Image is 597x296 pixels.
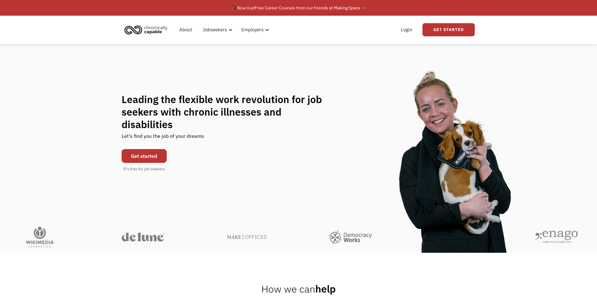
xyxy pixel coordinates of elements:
a: Login [397,20,416,40]
a: home [123,23,172,37]
div: Employers [241,26,264,34]
h2: help [261,283,336,295]
em: Now live! [237,5,255,11]
h1: Leading the flexible work revolution for job seekers with chronic illnesses and disabilities [122,93,334,131]
span: How we can [261,282,315,295]
a: About [175,20,196,40]
a: Get Started [422,23,475,36]
div: It's free for job seekers [123,166,165,172]
div: Employers [238,20,271,40]
div: Jobseekers [203,26,227,34]
img: Chronically Capable logo [123,23,170,37]
div: 🎓 Free Career Courses from our friends at Making Space → [232,4,366,12]
div: Let's find you the job of your dreams [122,131,204,146]
a: Get started [122,149,167,163]
div: Jobseekers [199,20,234,40]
